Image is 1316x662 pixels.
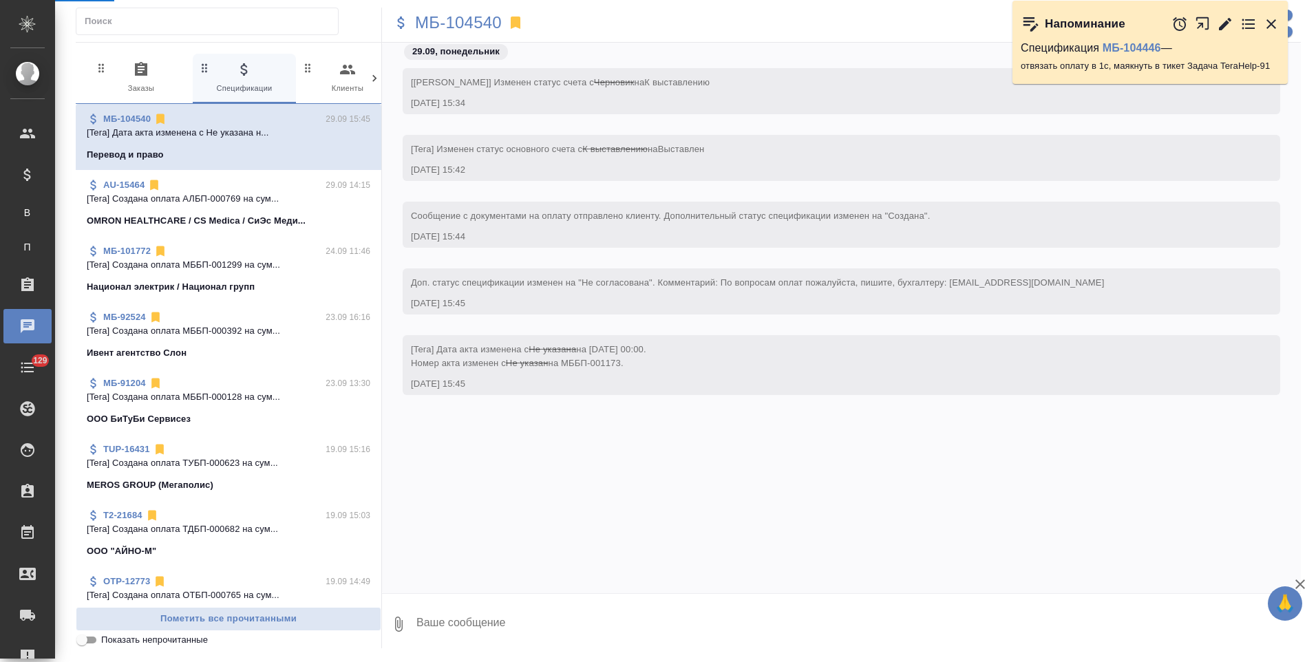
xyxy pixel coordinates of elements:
[1273,589,1297,618] span: 🙏
[103,510,142,520] a: Т2-21684
[301,61,315,74] svg: Зажми и перетащи, чтобы поменять порядок вкладок
[87,522,370,536] p: [Tera] Создана оплата ТДБП-000682 на сум...
[76,368,381,434] div: МБ-9120423.09 13:30[Tera] Создана оплата МББП-000128 на сум...ООО БиТуБи Сервисез
[1263,16,1280,32] button: Закрыть
[87,126,370,140] p: [Tera] Дата акта изменена с Не указана н...
[658,144,705,154] span: Выставлен
[87,280,255,294] p: Национал электрик / Национал групп
[103,114,151,124] a: МБ-104540
[153,442,167,456] svg: Отписаться
[103,312,146,322] a: МБ-92524
[326,244,370,258] p: 24.09 11:46
[1217,16,1233,32] button: Редактировать
[326,112,370,126] p: 29.09 15:45
[103,246,151,256] a: МБ-101772
[153,112,167,126] svg: Отписаться
[87,478,213,492] p: MEROS GROUP (Мегаполис)
[87,148,164,162] p: Перевод и право
[83,611,374,627] span: Пометить все прочитанными
[411,230,1232,244] div: [DATE] 15:44
[1103,42,1161,54] a: МБ-104446
[411,77,710,87] span: [[PERSON_NAME]] Изменен статус счета с на
[76,566,381,632] div: OTP-1277319.09 14:49[Tera] Создана оплата ОТБП-000765 на сум...АВТОПАРТНЕРС
[198,61,290,95] span: Спецификации
[103,576,150,586] a: OTP-12773
[412,45,500,58] p: 29.09, понедельник
[582,144,648,154] span: К выставлению
[1045,17,1125,31] p: Напоминание
[326,442,370,456] p: 19.09 15:16
[76,302,381,368] div: МБ-9252423.09 16:16[Tera] Создана оплата МББП-000392 на сум...Ивент агентство Слон
[326,310,370,324] p: 23.09 16:16
[1268,586,1302,621] button: 🙏
[145,509,159,522] svg: Отписаться
[17,206,38,220] span: В
[411,211,930,221] span: Cooбщение с документами на оплату отправлено клиенту. Дополнительный статус спецификации изменен ...
[76,170,381,236] div: AU-1546429.09 14:15[Tera] Создана оплата АЛБП-000769 на сум...OMRON HEALTHCARE / CS Medica / СиЭс...
[17,240,38,254] span: П
[1021,59,1280,73] p: отвязать оплату в 1с, маякнуть в тикет Задача TeraHelp-91
[85,12,338,31] input: Поиск
[198,61,211,74] svg: Зажми и перетащи, чтобы поменять порядок вкладок
[149,310,162,324] svg: Отписаться
[1195,9,1211,39] button: Открыть в новой вкладке
[87,214,306,228] p: OMRON HEALTHCARE / CS Medica / СиЭс Меди...
[101,633,208,647] span: Показать непрочитанные
[506,358,549,368] span: Не указан
[10,233,45,261] a: П
[103,180,145,190] a: AU-15464
[411,96,1232,110] div: [DATE] 15:34
[411,163,1232,177] div: [DATE] 15:42
[529,344,576,354] span: Не указана
[103,444,150,454] a: TUP-16431
[87,346,187,360] p: Ивент агентство Слон
[76,104,381,170] div: МБ-10454029.09 15:45[Tera] Дата акта изменена с Не указана н...Перевод и право
[411,344,646,368] span: [Tera] Дата акта изменена с на [DATE] 00:00. Номер акта изменен с на МББП-001173.
[103,378,146,388] a: МБ-91204
[87,456,370,470] p: [Tera] Создана оплата ТУБП-000623 на сум...
[87,390,370,404] p: [Tera] Создана оплата МББП-000128 на сум...
[76,236,381,302] div: МБ-10177224.09 11:46[Tera] Создана оплата МББП-001299 на сум...Национал электрик / Национал групп
[1240,16,1257,32] button: Перейти в todo
[10,199,45,226] a: В
[411,377,1232,391] div: [DATE] 15:45
[411,277,1104,288] span: Доп. статус спецификации изменен на "Не согласована". Комментарий: По вопросам оплат пожалуйста, ...
[87,324,370,338] p: [Tera] Создана оплата МББП-000392 на сум...
[411,144,704,154] span: [Tera] Изменен статус основного счета с на
[153,575,167,588] svg: Отписаться
[87,588,370,602] p: [Tera] Создана оплата ОТБП-000765 на сум...
[411,297,1232,310] div: [DATE] 15:45
[326,178,370,192] p: 29.09 14:15
[326,376,370,390] p: 23.09 13:30
[1021,41,1280,55] p: Спецификация —
[25,354,56,367] span: 129
[147,178,161,192] svg: Отписаться
[95,61,187,95] span: Заказы
[1171,16,1188,32] button: Отложить
[87,192,370,206] p: [Tera] Создана оплата АЛБП-000769 на сум...
[301,61,394,95] span: Клиенты
[415,16,502,30] a: МБ-104540
[3,350,52,385] a: 129
[149,376,162,390] svg: Отписаться
[87,412,191,426] p: ООО БиТуБи Сервисез
[76,500,381,566] div: Т2-2168419.09 15:03[Tera] Создана оплата ТДБП-000682 на сум...ООО "АЙНО-М"
[76,434,381,500] div: TUP-1643119.09 15:16[Tera] Создана оплата ТУБП-000623 на сум...MEROS GROUP (Мегаполис)
[326,509,370,522] p: 19.09 15:03
[153,244,167,258] svg: Отписаться
[87,258,370,272] p: [Tera] Создана оплата МББП-001299 на сум...
[644,77,710,87] span: К выставлению
[326,575,370,588] p: 19.09 14:49
[594,77,635,87] span: Черновик
[76,607,381,631] button: Пометить все прочитанными
[95,61,108,74] svg: Зажми и перетащи, чтобы поменять порядок вкладок
[87,544,156,558] p: ООО "АЙНО-М"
